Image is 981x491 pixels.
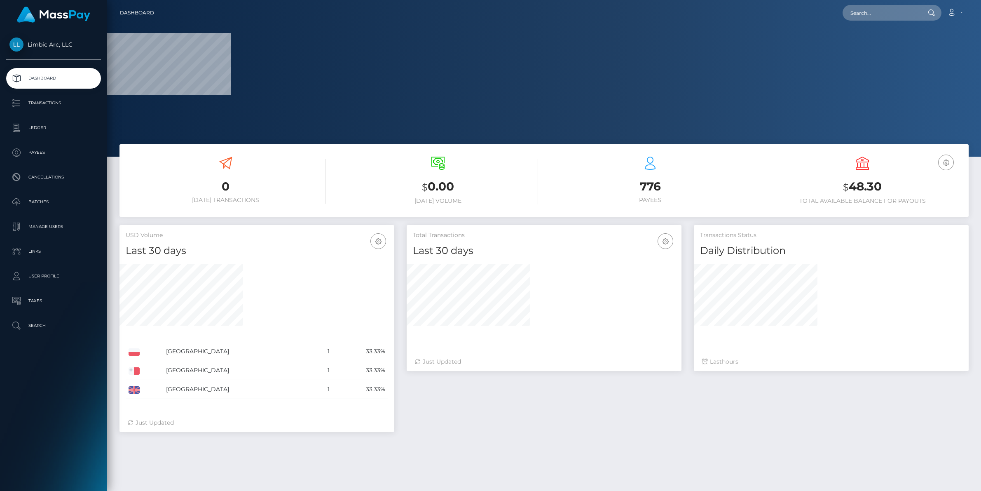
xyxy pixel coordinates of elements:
h4: Last 30 days [126,244,388,258]
a: Batches [6,192,101,212]
h4: Last 30 days [413,244,675,258]
h6: Payees [550,197,750,204]
a: Manage Users [6,216,101,237]
div: Just Updated [415,357,673,366]
p: Ledger [9,122,98,134]
h6: [DATE] Transactions [126,197,325,204]
p: Cancellations [9,171,98,183]
p: Manage Users [9,221,98,233]
td: 1 [315,361,332,380]
img: Limbic Arc, LLC [9,38,23,52]
a: Taxes [6,291,101,311]
a: Payees [6,142,101,163]
h3: 0 [126,179,325,195]
p: Payees [9,146,98,159]
span: Limbic Arc, LLC [6,41,101,48]
small: $ [843,181,849,193]
div: Last hours [702,357,960,366]
h6: [DATE] Volume [338,197,538,204]
p: Dashboard [9,72,98,85]
a: User Profile [6,266,101,287]
h6: Total Available Balance for Payouts [763,197,962,204]
a: Links [6,241,101,262]
img: PL.png [129,348,140,356]
a: Dashboard [6,68,101,89]
a: Search [6,315,101,336]
td: [GEOGRAPHIC_DATA] [163,380,315,399]
td: 1 [315,380,332,399]
img: GB.png [129,386,140,394]
img: MassPay Logo [17,7,90,23]
p: Links [9,245,98,258]
td: 33.33% [332,380,388,399]
p: Transactions [9,97,98,109]
small: $ [422,181,428,193]
a: Transactions [6,93,101,113]
a: Ledger [6,117,101,138]
input: Search... [843,5,920,21]
h5: USD Volume [126,231,388,240]
td: 1 [315,342,332,361]
p: User Profile [9,270,98,282]
h3: 0.00 [338,179,538,195]
td: 33.33% [332,342,388,361]
h5: Transactions Status [700,231,962,240]
a: Dashboard [120,4,154,21]
p: Taxes [9,295,98,307]
h4: Daily Distribution [700,244,962,258]
td: [GEOGRAPHIC_DATA] [163,361,315,380]
td: 33.33% [332,361,388,380]
h3: 776 [550,179,750,195]
a: Cancellations [6,167,101,188]
td: [GEOGRAPHIC_DATA] [163,342,315,361]
p: Search [9,320,98,332]
img: MT.png [129,367,140,375]
h3: 48.30 [763,179,962,195]
div: Just Updated [128,418,386,427]
p: Batches [9,196,98,208]
h5: Total Transactions [413,231,675,240]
